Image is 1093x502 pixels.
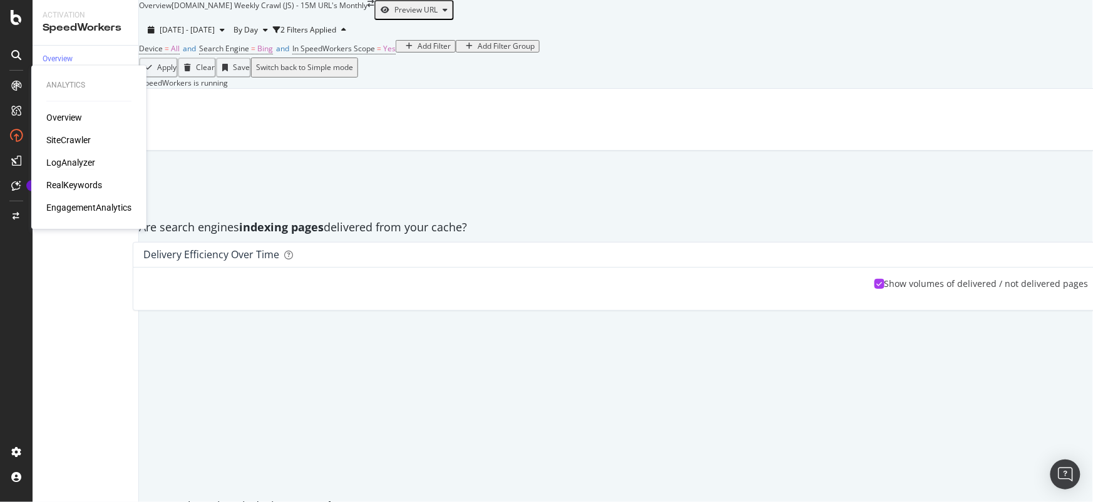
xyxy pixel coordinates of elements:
span: [DATE] - [DATE] [160,24,215,35]
div: Preview URL [394,6,438,14]
button: 2 Filters Applied [273,20,351,40]
button: Switch back to Simple mode [251,58,358,78]
div: Open Intercom Messenger [1050,459,1080,489]
button: Apply [139,58,178,78]
span: Yes [383,43,396,54]
div: Add Filter [418,42,451,51]
a: LogAnalyzer [46,157,95,169]
strong: indexing pages [239,219,324,234]
span: and [276,43,289,54]
span: Device [139,43,163,54]
div: Activation [43,10,128,21]
a: Overview [43,53,130,66]
button: Add Filter Group [456,40,540,53]
button: [DATE] - [DATE] [139,24,233,36]
div: Overview [43,54,73,64]
a: EngagementAnalytics [46,202,131,214]
button: Add Filter [396,40,456,53]
div: Save [233,63,250,72]
div: Switch back to Simple mode [256,63,353,72]
a: RealKeywords [46,179,102,192]
button: Clear [178,58,216,78]
span: = [377,43,381,54]
a: Overview [46,112,82,124]
span: By Day [233,24,258,35]
span: All [171,43,180,54]
div: Delivery Efficiency over time [143,248,279,261]
div: SpeedWorkers is running [140,78,228,88]
a: SiteCrawler [46,134,91,147]
div: Analytics [46,80,131,91]
div: Apply [157,63,177,72]
span: Bing [257,43,273,54]
span: = [251,43,255,54]
div: Show volumes of delivered / not delivered pages [885,278,1089,290]
div: Add Filter Group [478,42,535,51]
div: 2 Filters Applied [280,24,336,35]
span: In SpeedWorkers Scope [292,43,375,54]
div: SpeedWorkers [43,21,128,35]
span: and [183,43,196,54]
div: Tooltip anchor [26,180,38,191]
button: By Day [233,20,273,40]
span: = [165,43,169,54]
button: Save [216,58,251,78]
span: Search Engine [199,43,249,54]
div: Clear [196,63,215,72]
